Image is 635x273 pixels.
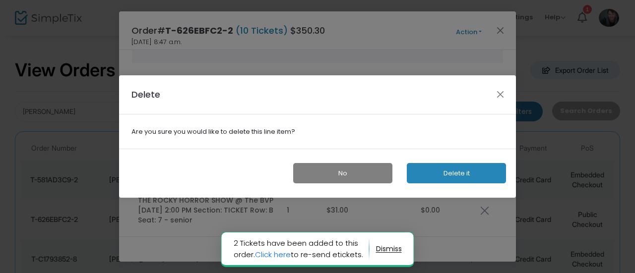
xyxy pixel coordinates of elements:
button: Delete it [407,163,506,183]
button: Close [494,88,507,101]
button: No [293,163,392,183]
h4: Delete [131,88,160,101]
span: 2 Tickets have been added to this order. to re-send etickets. [234,238,370,260]
button: dismiss [376,241,402,257]
a: Click here [255,249,291,260]
b: Are you sure you would like to delete this line item? [131,127,504,137]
